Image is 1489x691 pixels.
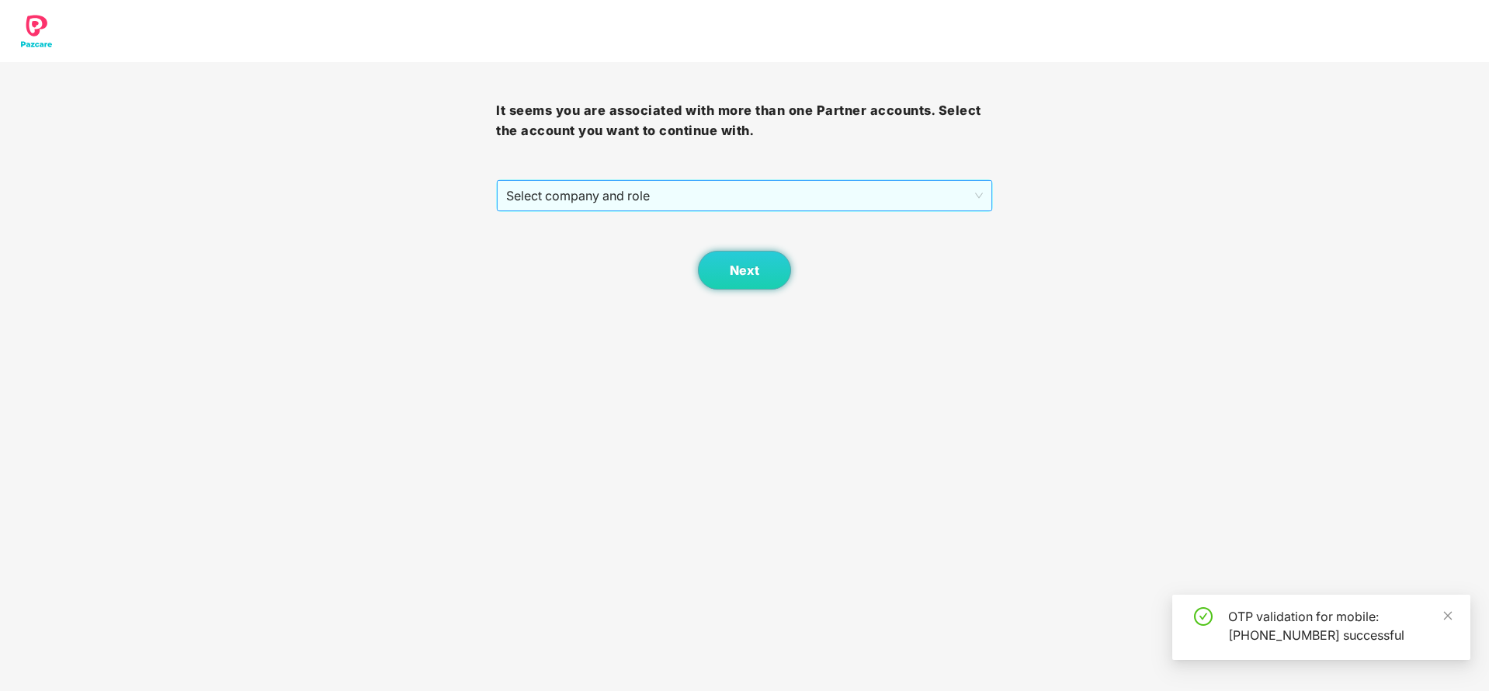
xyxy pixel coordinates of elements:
span: close [1442,610,1453,621]
button: Next [698,251,791,290]
span: Next [730,263,759,278]
div: OTP validation for mobile: [PHONE_NUMBER] successful [1228,607,1452,644]
span: check-circle [1194,607,1213,626]
span: Select company and role [506,181,982,210]
h3: It seems you are associated with more than one Partner accounts. Select the account you want to c... [496,101,992,141]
